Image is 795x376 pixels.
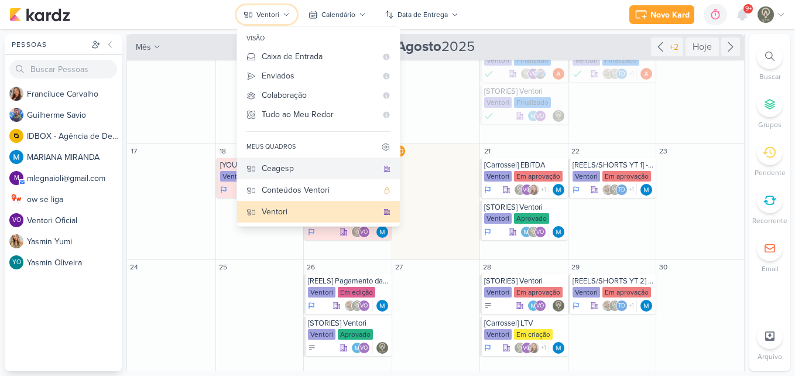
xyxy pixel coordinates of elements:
span: 2025 [396,37,475,56]
img: Guilherme Savio [9,108,23,122]
div: Responsável: Amanda ARAUJO [553,68,564,80]
img: kardz.app [9,8,70,22]
p: Email [762,264,779,274]
div: [Carrossel] LTV [484,319,566,328]
img: Leviê Agência de Marketing Digital [609,184,621,196]
div: Colaboradores: Sarah Violante, Leviê Agência de Marketing Digital, Ventori Oficial [344,300,373,312]
div: Enviados [262,70,376,82]
div: Em aprovação [514,287,563,298]
div: 30 [657,261,669,273]
button: Caixa de Entrada [237,47,400,66]
div: meus quadros [246,142,296,152]
img: MARIANA MIRANDA [351,342,363,354]
img: ow se liga [9,192,23,206]
img: Sarah Violante [602,184,614,196]
div: 17 [128,145,140,157]
div: Aprovado [514,213,549,224]
div: 24 [128,261,140,273]
img: Leviê Agência de Marketing Digital [514,342,526,354]
div: F r a n c i l u c e C a r v a l h o [27,88,122,100]
div: Em edição [338,287,375,298]
img: Amanda ARAUJO [640,68,652,80]
img: IDBOX - Agência de Design [9,129,23,143]
div: m l e g n a i o l i @ g m a i l . c o m [27,172,122,184]
span: +1 [628,185,634,194]
p: VO [536,230,544,235]
button: Ventori [237,201,400,223]
div: 21 [481,145,493,157]
div: Colaboradores: Leviê Agência de Marketing Digital, Ventori Oficial, Franciluce Carvalho, Guilherm... [514,342,549,354]
div: 25 [217,261,229,273]
div: Colaboradores: MARIANA MIRANDA, Ventori Oficial [351,342,373,354]
button: Enviados [237,66,400,86]
div: Ventori [308,287,335,298]
p: VO [529,71,537,77]
img: Franciluce Carvalho [528,342,540,354]
div: Em aprovação [602,171,651,182]
p: VO [523,346,530,351]
p: Buscar [759,71,781,82]
img: Leviê Agência de Marketing Digital [609,300,621,312]
p: Arquivo [758,351,782,362]
div: Finalizado [514,97,551,108]
span: +1 [628,69,634,78]
div: Ventori [573,171,600,182]
span: +1 [628,301,634,310]
div: Em Andamento [573,185,580,194]
div: Colaboradores: Leviê Agência de Marketing Digital, Ventori Oficial, Franciluce Carvalho, Guilherm... [514,184,549,196]
img: Leviê Agência de Marketing Digital [758,6,774,23]
div: Responsável: MARIANA MIRANDA [376,300,388,312]
img: Leviê Agência de Marketing Digital [376,342,388,354]
div: Y a s m i n Y u m i [27,235,122,248]
div: Colaboradores: Sarah Violante, Leviê Agência de Marketing Digital, Thais de carvalho, Ventori Ofi... [602,300,637,312]
img: MARIANA MIRANDA [640,184,652,196]
div: Ceagesp [262,162,378,175]
img: Leviê Agência de Marketing Digital [553,110,564,122]
div: Em Andamento [484,343,491,353]
p: VO [360,346,368,351]
div: Responsável: Leviê Agência de Marketing Digital [376,342,388,354]
div: Ventori [262,206,378,218]
div: [YOUTUBE] As siglas que todo empreendedor precisa conhecer [220,160,301,170]
button: Tudo ao Meu Redor [237,105,400,124]
div: quadro pessoal [383,187,390,194]
div: Finalizado [514,55,551,66]
div: Pessoas [9,39,89,50]
p: VO [360,230,368,235]
div: Ventori Oficial [521,342,533,354]
p: Td [618,187,625,193]
div: 23 [657,145,669,157]
img: Sarah Violante [602,300,614,312]
div: Em Andamento [484,227,491,237]
img: Leviê Agência de Marketing Digital [527,226,539,238]
span: +1 [540,343,546,353]
img: Leviê Agência de Marketing Digital [520,68,532,80]
div: Colaboradores: MARIANA MIRANDA, Ventori Oficial [527,300,549,312]
img: MARIANA MIRANDA [376,300,388,312]
div: Responsável: Leviê Agência de Marketing Digital [553,110,564,122]
div: Ventori Oficial [534,110,546,122]
p: VO [536,114,544,119]
div: Ventori Oficial [527,68,539,80]
div: Responsável: MARIANA MIRANDA [640,184,652,196]
div: Ventori Oficial [534,226,546,238]
span: +1 [540,185,546,194]
div: Thais de carvalho [616,184,628,196]
img: Yasmin Yumi [9,234,23,248]
div: quadro da organização [383,208,390,216]
p: Recorrente [752,216,787,226]
div: Colaboradores: Leviê Agência de Marketing Digital, Ventori Oficial, Guilherme Savio [520,68,549,80]
img: MARIANA MIRANDA [520,226,532,238]
div: Responsável: MARIANA MIRANDA [553,342,564,354]
div: [REELS/SHORTS YT 1] - Siglas [573,160,654,170]
p: VO [523,187,530,193]
div: Colaboradores: MARIANA MIRANDA, Leviê Agência de Marketing Digital, Ventori Oficial [520,226,549,238]
div: Em Andamento [573,301,580,310]
li: Ctrl + F [749,43,790,82]
div: 18 [217,145,229,157]
img: Leviê Agência de Marketing Digital [553,300,564,312]
div: Ventori Oficial [534,300,546,312]
div: A Fazer [308,344,316,352]
div: Colaboradores: MARIANA MIRANDA, Ventori Oficial [527,110,549,122]
div: Tudo ao Meu Redor [262,108,376,121]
